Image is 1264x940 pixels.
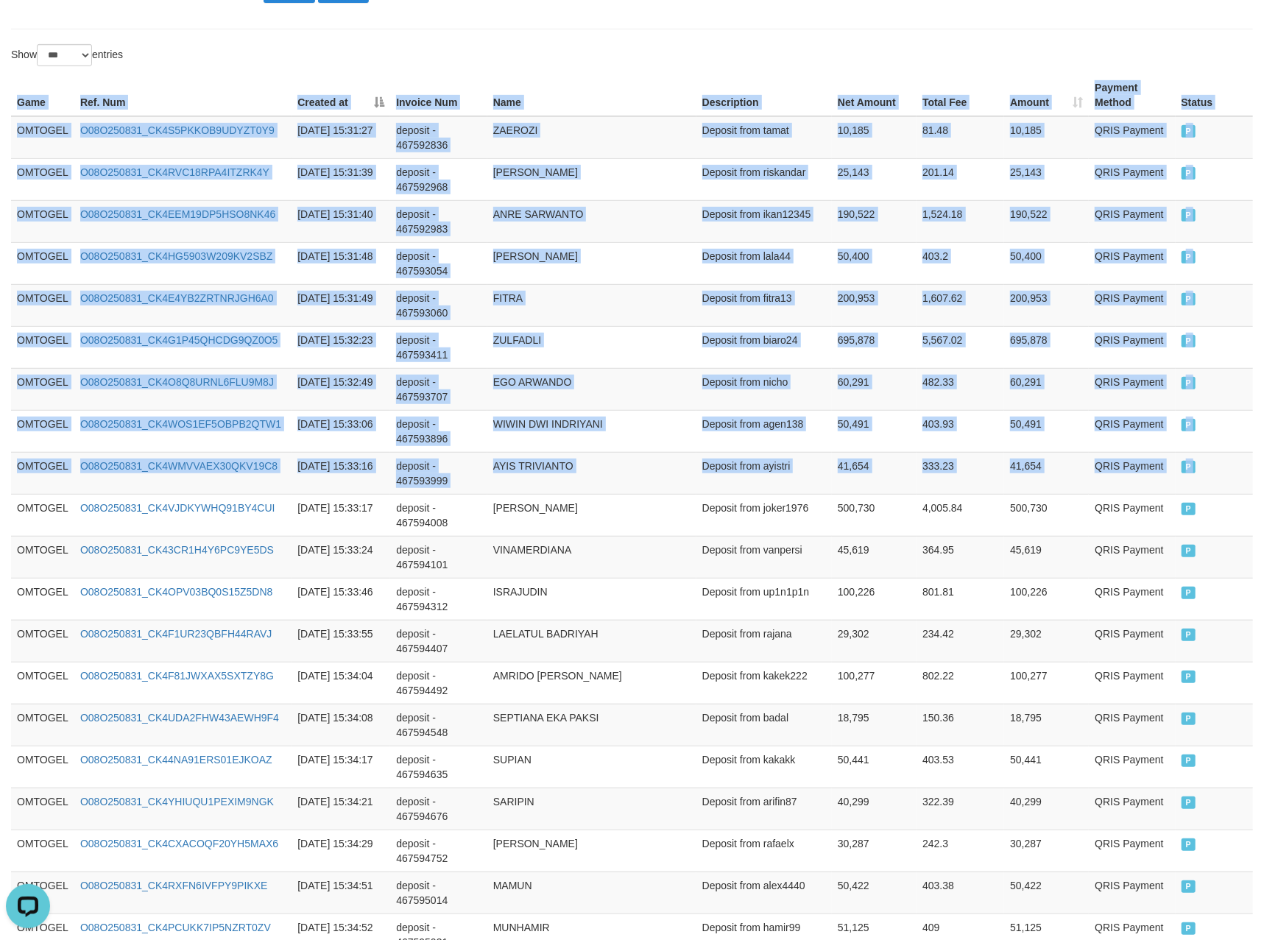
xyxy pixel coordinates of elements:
[292,788,390,830] td: [DATE] 15:34:21
[11,536,74,578] td: OMTOGEL
[390,200,487,242] td: deposit - 467592983
[292,116,390,159] td: [DATE] 15:31:27
[390,326,487,368] td: deposit - 467593411
[917,578,1004,620] td: 801.81
[292,704,390,746] td: [DATE] 15:34:08
[696,158,832,200] td: Deposit from riskandar
[292,578,390,620] td: [DATE] 15:33:46
[1182,545,1196,557] span: PAID
[1004,872,1089,914] td: 50,422
[832,494,917,536] td: 500,730
[1004,704,1089,746] td: 18,795
[80,292,274,304] a: O08O250831_CK4E4YB2ZRTNRJGH6A0
[487,410,696,452] td: WIWIN DWI INDRIYANI
[80,922,271,933] a: O08O250831_CK4PCUKK7IP5NZRT0ZV
[1004,284,1089,326] td: 200,953
[1089,452,1175,494] td: QRIS Payment
[11,242,74,284] td: OMTOGEL
[292,872,390,914] td: [DATE] 15:34:51
[917,494,1004,536] td: 4,005.84
[696,200,832,242] td: Deposit from ikan12345
[1004,788,1089,830] td: 40,299
[487,326,696,368] td: ZULFADLI
[11,872,74,914] td: OMTOGEL
[1089,116,1175,159] td: QRIS Payment
[1004,326,1089,368] td: 695,878
[80,880,267,891] a: O08O250831_CK4RXFN6IVFPY9PIKXE
[1004,200,1089,242] td: 190,522
[1182,167,1196,180] span: PAID
[11,200,74,242] td: OMTOGEL
[832,326,917,368] td: 695,878
[1004,74,1089,116] th: Amount: activate to sort column ascending
[487,242,696,284] td: [PERSON_NAME]
[1004,578,1089,620] td: 100,226
[917,74,1004,116] th: Total Fee
[1004,746,1089,788] td: 50,441
[11,368,74,410] td: OMTOGEL
[696,578,832,620] td: Deposit from up1n1p1n
[1004,368,1089,410] td: 60,291
[1182,880,1196,893] span: PAID
[832,200,917,242] td: 190,522
[292,746,390,788] td: [DATE] 15:34:17
[1089,410,1175,452] td: QRIS Payment
[832,410,917,452] td: 50,491
[696,284,832,326] td: Deposit from fitra13
[390,410,487,452] td: deposit - 467593896
[1182,251,1196,264] span: PAID
[1089,158,1175,200] td: QRIS Payment
[832,242,917,284] td: 50,400
[390,242,487,284] td: deposit - 467593054
[390,788,487,830] td: deposit - 467594676
[11,662,74,704] td: OMTOGEL
[1182,293,1196,305] span: PAID
[487,536,696,578] td: VINAMERDIANA
[917,788,1004,830] td: 322.39
[696,536,832,578] td: Deposit from vanpersi
[1089,200,1175,242] td: QRIS Payment
[292,284,390,326] td: [DATE] 15:31:49
[487,116,696,159] td: ZAEROZI
[80,544,274,556] a: O08O250831_CK43CR1H4Y6PC9YE5DS
[487,620,696,662] td: LAELATUL BADRIYAH
[487,74,696,116] th: Name
[917,746,1004,788] td: 403.53
[917,452,1004,494] td: 333.23
[917,326,1004,368] td: 5,567.02
[1089,662,1175,704] td: QRIS Payment
[1182,377,1196,389] span: PAID
[1182,629,1196,641] span: PAID
[832,284,917,326] td: 200,953
[1089,326,1175,368] td: QRIS Payment
[832,872,917,914] td: 50,422
[292,74,390,116] th: Created at: activate to sort column descending
[390,536,487,578] td: deposit - 467594101
[832,662,917,704] td: 100,277
[390,830,487,872] td: deposit - 467594752
[832,788,917,830] td: 40,299
[390,704,487,746] td: deposit - 467594548
[390,746,487,788] td: deposit - 467594635
[487,872,696,914] td: MAMUN
[80,502,275,514] a: O08O250831_CK4VJDKYWHQ91BY4CUI
[487,494,696,536] td: [PERSON_NAME]
[390,578,487,620] td: deposit - 467594312
[80,712,279,724] a: O08O250831_CK4UDA2FHW43AEWH9F4
[696,74,832,116] th: Description
[917,410,1004,452] td: 403.93
[1004,830,1089,872] td: 30,287
[292,830,390,872] td: [DATE] 15:34:29
[832,704,917,746] td: 18,795
[11,158,74,200] td: OMTOGEL
[696,368,832,410] td: Deposit from nicho
[696,116,832,159] td: Deposit from tamat
[1089,494,1175,536] td: QRIS Payment
[390,158,487,200] td: deposit - 467592968
[390,494,487,536] td: deposit - 467594008
[917,368,1004,410] td: 482.33
[80,670,274,682] a: O08O250831_CK4F81JWXAX5SXTZY8G
[1182,335,1196,347] span: PAID
[917,116,1004,159] td: 81.48
[292,536,390,578] td: [DATE] 15:33:24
